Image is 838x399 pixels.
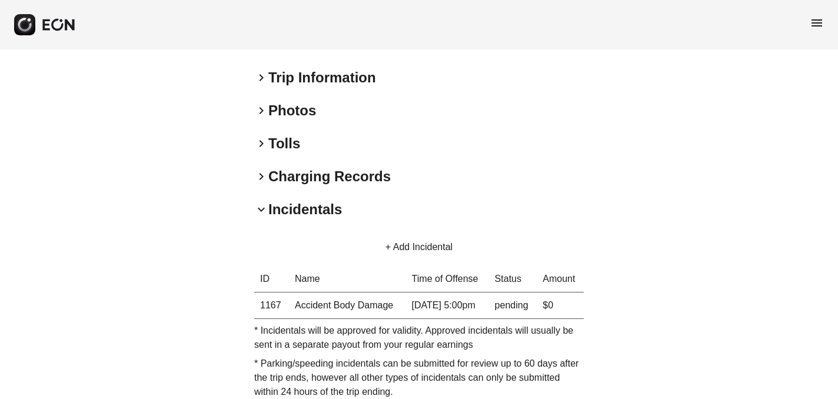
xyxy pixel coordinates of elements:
[268,101,316,120] h2: Photos
[489,266,537,292] th: Status
[254,202,268,217] span: keyboard_arrow_down
[489,292,537,319] td: pending
[406,266,489,292] th: Time of Offense
[268,200,342,219] h2: Incidentals
[254,71,268,85] span: keyboard_arrow_right
[537,292,584,319] td: $0
[254,324,584,352] p: * Incidentals will be approved for validity. Approved incidentals will usually be sent in a separ...
[289,266,406,292] th: Name
[810,16,824,30] span: menu
[289,292,406,319] td: Accident Body Damage
[254,137,268,151] span: keyboard_arrow_right
[268,167,391,186] h2: Charging Records
[254,292,289,319] th: 1167
[406,292,489,319] td: [DATE] 5:00pm
[537,266,584,292] th: Amount
[254,169,268,184] span: keyboard_arrow_right
[268,68,376,87] h2: Trip Information
[371,233,467,261] button: + Add Incidental
[254,266,289,292] th: ID
[268,134,300,153] h2: Tolls
[254,357,584,399] p: * Parking/speeding incidentals can be submitted for review up to 60 days after the trip ends, how...
[254,104,268,118] span: keyboard_arrow_right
